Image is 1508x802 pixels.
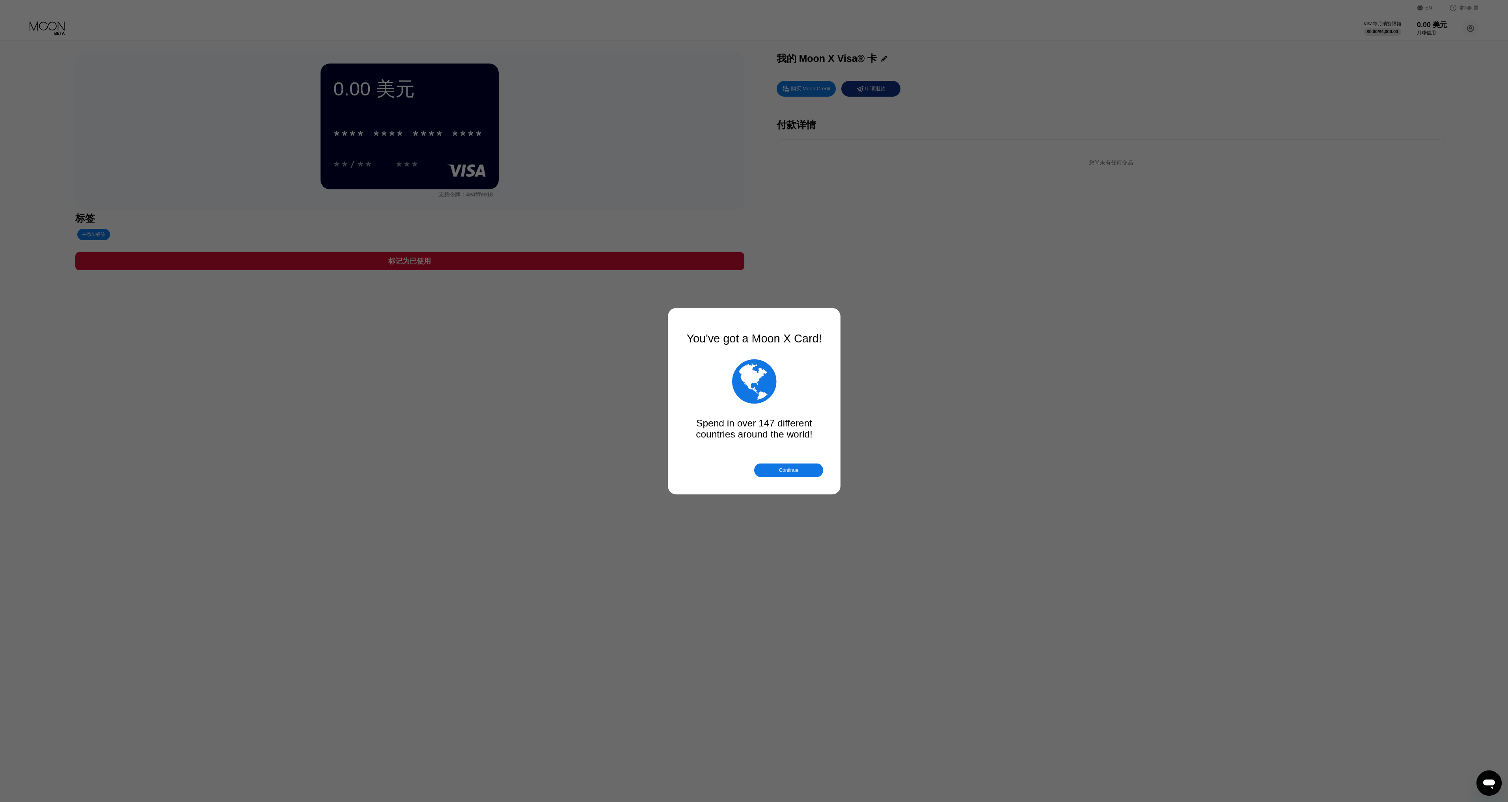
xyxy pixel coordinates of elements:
div: Continue [779,467,798,473]
div: Spend in over 147 different countries around the world! [685,418,823,440]
div: You've got a Moon X Card! [685,332,823,345]
div:  [732,355,776,407]
div: Continue [754,463,823,477]
iframe: 启动消息传送窗口的按钮 [1476,770,1502,796]
div:  [685,355,823,407]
